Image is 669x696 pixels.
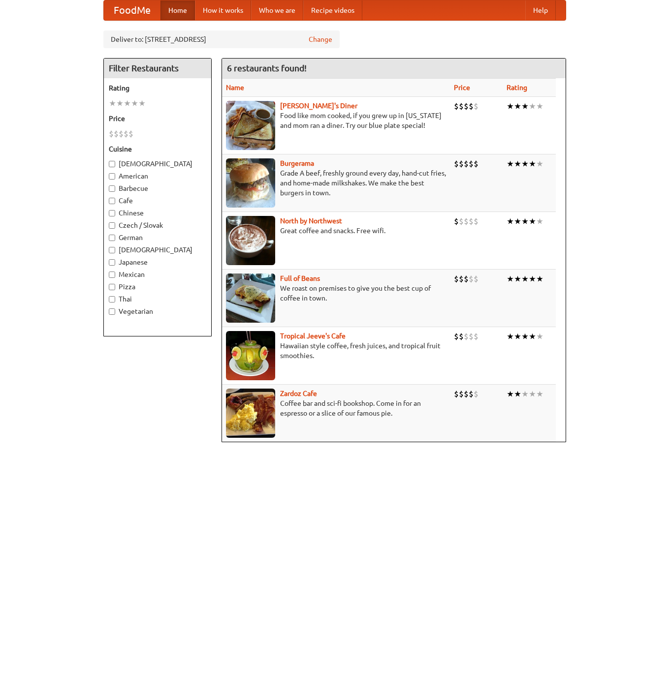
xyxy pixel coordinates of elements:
[521,273,529,284] li: ★
[109,259,115,266] input: Japanese
[474,331,478,342] li: $
[459,331,464,342] li: $
[226,341,446,361] p: Hawaiian style coffee, fresh juices, and tropical fruit smoothies.
[109,159,206,169] label: [DEMOGRAPHIC_DATA]
[109,220,206,230] label: Czech / Slovak
[109,185,115,192] input: Barbecue
[116,98,124,109] li: ★
[109,208,206,218] label: Chinese
[464,216,469,227] li: $
[109,296,115,303] input: Thai
[226,273,275,323] img: beans.jpg
[109,144,206,154] h5: Cuisine
[226,331,275,380] img: jeeves.jpg
[109,235,115,241] input: German
[109,114,206,123] h5: Price
[195,0,251,20] a: How it works
[454,84,470,91] a: Price
[514,389,521,399] li: ★
[464,389,469,399] li: $
[280,159,314,167] a: Burgerama
[280,217,342,225] a: North by Northwest
[160,0,195,20] a: Home
[474,389,478,399] li: $
[226,216,275,265] img: north.jpg
[536,101,543,112] li: ★
[459,216,464,227] li: $
[109,183,206,193] label: Barbecue
[474,158,478,169] li: $
[109,272,115,278] input: Mexican
[109,284,115,290] input: Pizza
[226,389,275,438] img: zardoz.jpg
[507,101,514,112] li: ★
[131,98,138,109] li: ★
[109,233,206,242] label: German
[454,101,459,112] li: $
[280,274,320,282] a: Full of Beans
[303,0,362,20] a: Recipe videos
[507,158,514,169] li: ★
[454,216,459,227] li: $
[469,101,474,112] li: $
[309,34,332,44] a: Change
[280,332,346,340] a: Tropical Jeeve's Cafe
[469,216,474,227] li: $
[227,63,307,73] ng-pluralize: 6 restaurants found!
[109,270,206,279] label: Mexican
[459,389,464,399] li: $
[109,196,206,206] label: Cafe
[469,158,474,169] li: $
[109,222,115,229] input: Czech / Slovak
[109,257,206,267] label: Japanese
[474,273,478,284] li: $
[109,161,115,167] input: [DEMOGRAPHIC_DATA]
[514,273,521,284] li: ★
[507,216,514,227] li: ★
[226,283,446,303] p: We roast on premises to give you the best cup of coffee in town.
[459,101,464,112] li: $
[536,273,543,284] li: ★
[521,331,529,342] li: ★
[521,216,529,227] li: ★
[104,0,160,20] a: FoodMe
[226,84,244,91] a: Name
[514,158,521,169] li: ★
[507,389,514,399] li: ★
[521,389,529,399] li: ★
[109,210,115,216] input: Chinese
[109,98,116,109] li: ★
[109,306,206,316] label: Vegetarian
[124,128,128,139] li: $
[109,308,115,315] input: Vegetarian
[226,101,275,150] img: sallys.jpg
[469,331,474,342] li: $
[529,101,536,112] li: ★
[109,294,206,304] label: Thai
[280,390,317,397] a: Zardoz Cafe
[454,158,459,169] li: $
[529,216,536,227] li: ★
[529,273,536,284] li: ★
[507,331,514,342] li: ★
[251,0,303,20] a: Who we are
[529,389,536,399] li: ★
[128,128,133,139] li: $
[109,173,115,180] input: American
[474,101,478,112] li: $
[226,398,446,418] p: Coffee bar and sci-fi bookshop. Come in for an espresso or a slice of our famous pie.
[124,98,131,109] li: ★
[109,247,115,253] input: [DEMOGRAPHIC_DATA]
[521,101,529,112] li: ★
[529,331,536,342] li: ★
[507,273,514,284] li: ★
[514,216,521,227] li: ★
[119,128,124,139] li: $
[104,59,211,78] h4: Filter Restaurants
[280,102,357,110] b: [PERSON_NAME]'s Diner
